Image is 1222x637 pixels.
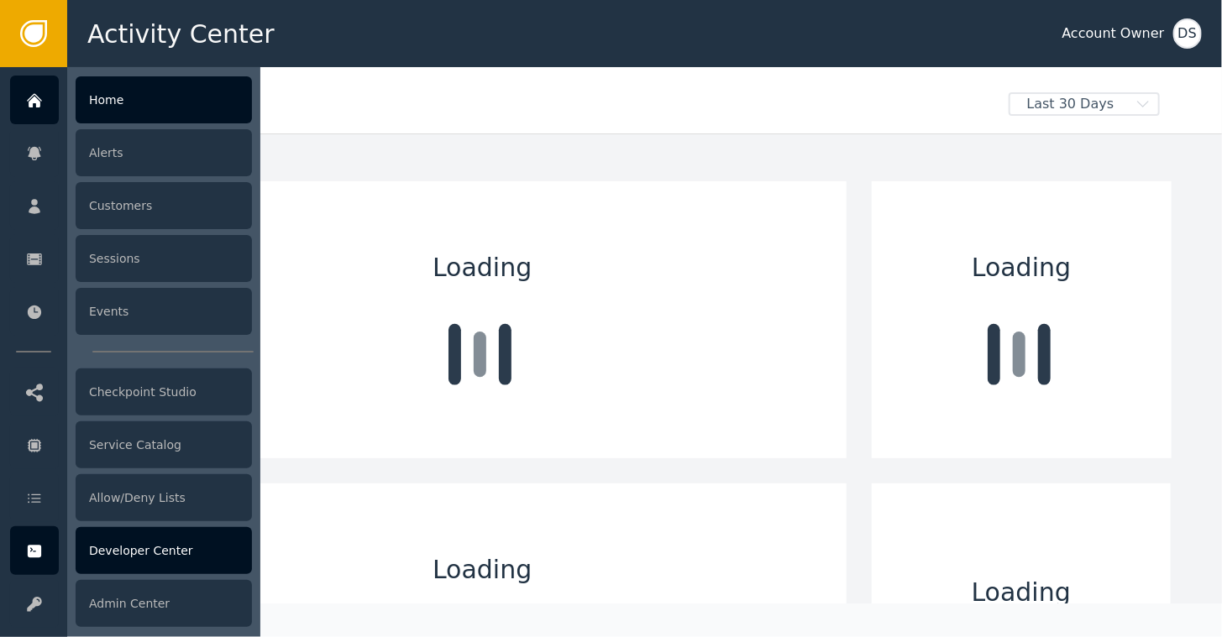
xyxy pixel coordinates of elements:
[76,182,252,229] div: Customers
[10,76,252,124] a: Home
[433,248,532,286] span: Loading
[433,551,532,588] span: Loading
[10,287,252,336] a: Events
[76,368,252,415] div: Checkpoint Studio
[10,368,252,416] a: Checkpoint Studio
[10,473,252,522] a: Allow/Deny Lists
[10,181,252,230] a: Customers
[1173,18,1202,49] button: DS
[76,580,252,627] div: Admin Center
[87,15,275,53] span: Activity Center
[997,92,1172,116] button: Last 30 Days
[1062,23,1165,44] div: Account Owner
[76,421,252,468] div: Service Catalog
[10,234,252,283] a: Sessions
[972,573,1071,611] span: Loading
[76,76,252,123] div: Home
[972,248,1071,286] span: Loading
[10,420,252,469] a: Service Catalog
[10,526,252,575] a: Developer Center
[10,579,252,628] a: Admin Center
[76,129,252,176] div: Alerts
[76,288,252,335] div: Events
[76,474,252,521] div: Allow/Deny Lists
[76,527,252,574] div: Developer Center
[76,235,252,282] div: Sessions
[118,92,997,129] div: Welcome
[1010,94,1131,114] span: Last 30 Days
[10,128,252,177] a: Alerts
